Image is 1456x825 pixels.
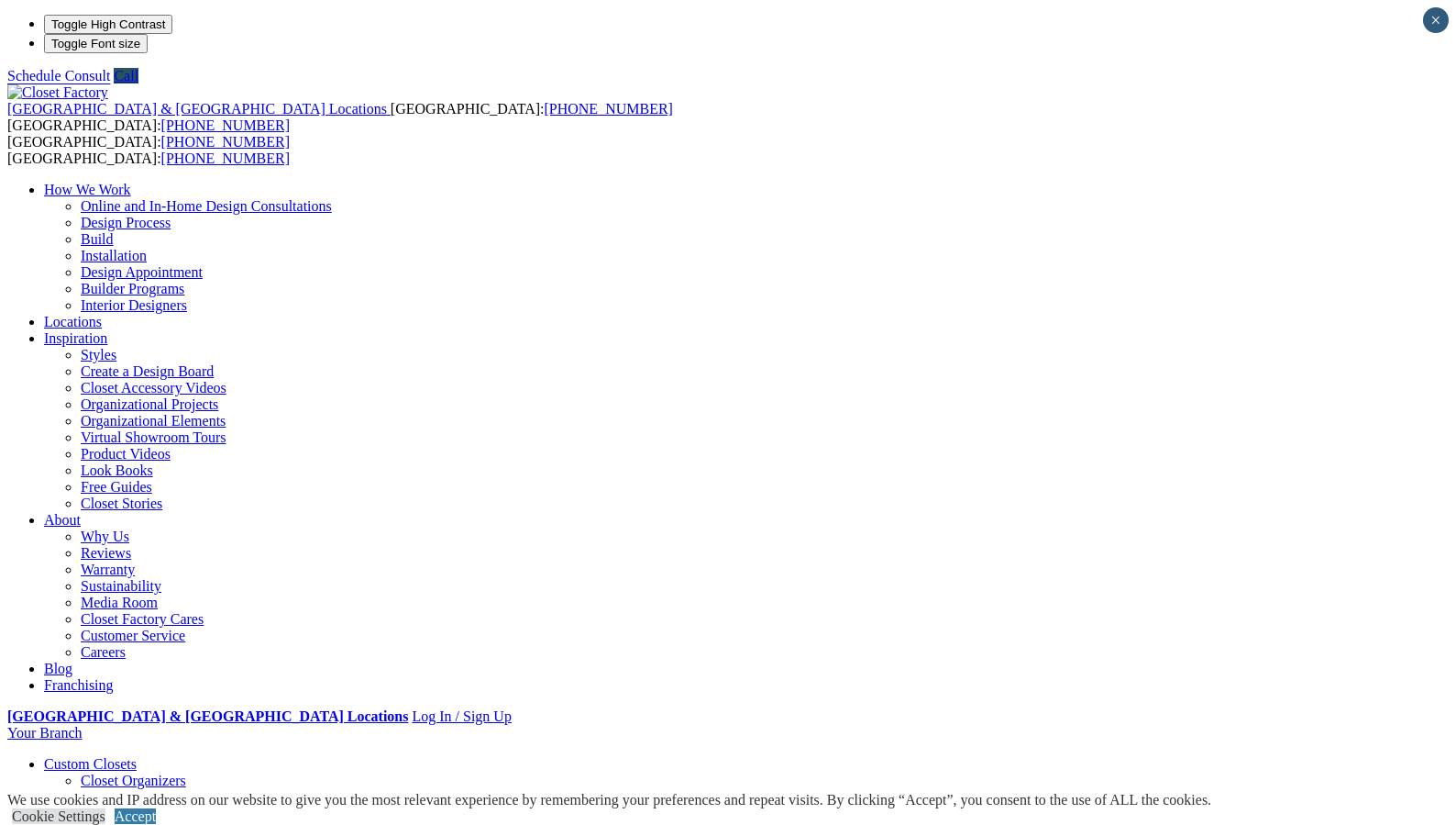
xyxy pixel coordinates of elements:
a: Careers [81,644,126,660]
a: Closet Accessory Videos [81,380,226,396]
button: Toggle High Contrast [44,15,172,34]
a: Dressing Rooms [81,789,178,805]
button: Close [1423,7,1449,33]
a: Closet Stories [81,496,162,511]
a: Schedule Consult [7,68,110,84]
a: Reviews [81,545,131,561]
a: How We Work [44,182,131,197]
a: [PHONE_NUMBER] [544,101,672,117]
img: Closet Factory [7,84,108,101]
a: Styles [81,347,116,362]
a: About [44,512,81,528]
a: Your Branch [7,725,82,741]
a: [GEOGRAPHIC_DATA] & [GEOGRAPHIC_DATA] Locations [7,101,391,117]
a: Product Videos [81,446,171,462]
a: Inspiration [44,330,107,346]
a: Media Room [81,595,158,610]
a: Organizational Projects [81,396,218,412]
span: Toggle Font size [51,37,140,50]
a: Closet Organizers [81,773,186,788]
span: [GEOGRAPHIC_DATA]: [GEOGRAPHIC_DATA]: [7,134,290,166]
a: Builder Programs [81,281,184,296]
a: Build [81,231,114,247]
span: [GEOGRAPHIC_DATA] & [GEOGRAPHIC_DATA] Locations [7,101,387,117]
a: Warranty [81,562,135,577]
a: Customer Service [81,628,185,643]
a: [PHONE_NUMBER] [161,117,290,133]
a: Accept [115,808,156,824]
a: Blog [44,661,72,676]
a: Installation [81,248,147,263]
a: Design Process [81,215,171,230]
a: [GEOGRAPHIC_DATA] & [GEOGRAPHIC_DATA] Locations [7,708,408,724]
a: Organizational Elements [81,413,226,429]
a: Locations [44,314,102,329]
a: Look Books [81,463,153,478]
a: [PHONE_NUMBER] [161,134,290,150]
a: Sustainability [81,578,161,594]
a: Why Us [81,529,129,544]
a: Custom Closets [44,756,137,772]
a: Free Guides [81,479,152,495]
a: Design Appointment [81,264,203,280]
a: Log In / Sign Up [412,708,511,724]
div: We use cookies and IP address on our website to give you the most relevant experience by remember... [7,792,1211,808]
a: [PHONE_NUMBER] [161,151,290,166]
a: Virtual Showroom Tours [81,429,226,445]
a: Closet Factory Cares [81,611,204,627]
a: Call [114,68,138,84]
a: Create a Design Board [81,363,214,379]
a: Online and In-Home Design Consultations [81,198,332,214]
a: Interior Designers [81,297,187,313]
a: Cookie Settings [12,808,105,824]
button: Toggle Font size [44,34,148,53]
a: Franchising [44,677,114,693]
span: [GEOGRAPHIC_DATA]: [GEOGRAPHIC_DATA]: [7,101,673,133]
span: Toggle High Contrast [51,17,165,31]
